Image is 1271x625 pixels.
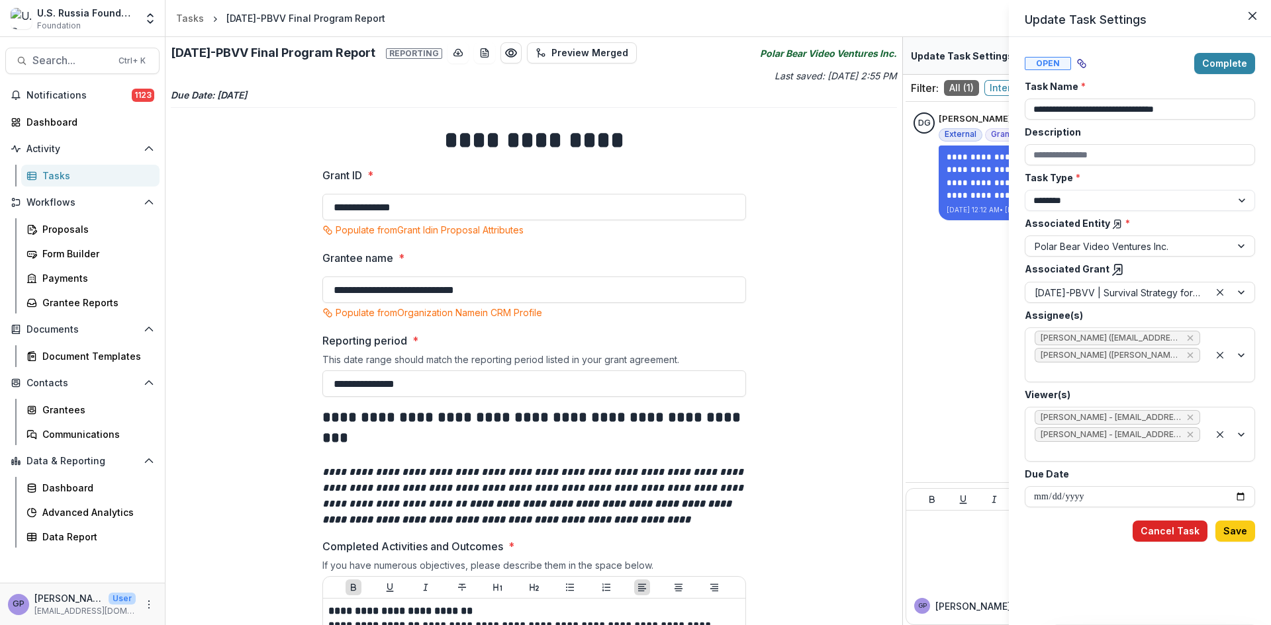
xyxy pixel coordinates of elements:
label: Due Date [1025,467,1247,481]
div: Clear selected options [1212,427,1228,442]
label: Description [1025,125,1247,139]
div: Remove Gennady Podolny - gpodolny@usrf.us [1185,411,1196,424]
span: [PERSON_NAME] - [EMAIL_ADDRESS][DOMAIN_NAME] [1041,413,1181,422]
div: Remove Igor Zevelev - izevelev@usrf.us [1185,428,1196,441]
div: Remove Daria Gromova (d.gromova@thebell.io) [1185,349,1196,362]
div: Clear selected options [1212,347,1228,363]
button: Complete [1194,53,1255,74]
label: Viewer(s) [1025,388,1247,401]
span: [PERSON_NAME] ([PERSON_NAME][EMAIL_ADDRESS][DOMAIN_NAME]) [1041,351,1181,360]
button: Cancel Task [1133,521,1207,542]
button: View dependent tasks [1071,53,1092,74]
div: Clear selected options [1212,284,1228,300]
span: [PERSON_NAME] - [EMAIL_ADDRESS][DOMAIN_NAME] [1041,430,1181,439]
label: Task Type [1025,171,1247,185]
label: Associated Entity [1025,216,1247,230]
button: Save [1215,521,1255,542]
span: Open [1025,57,1071,70]
label: Associated Grant [1025,262,1247,276]
button: Close [1242,5,1263,26]
label: Task Name [1025,79,1247,93]
label: Assignee(s) [1025,308,1247,322]
span: [PERSON_NAME] ([EMAIL_ADDRESS][DOMAIN_NAME]) [1041,333,1181,343]
div: Remove Elizaveta Osetinskaya (e.osetinskaya@thebell.io) [1185,331,1196,345]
